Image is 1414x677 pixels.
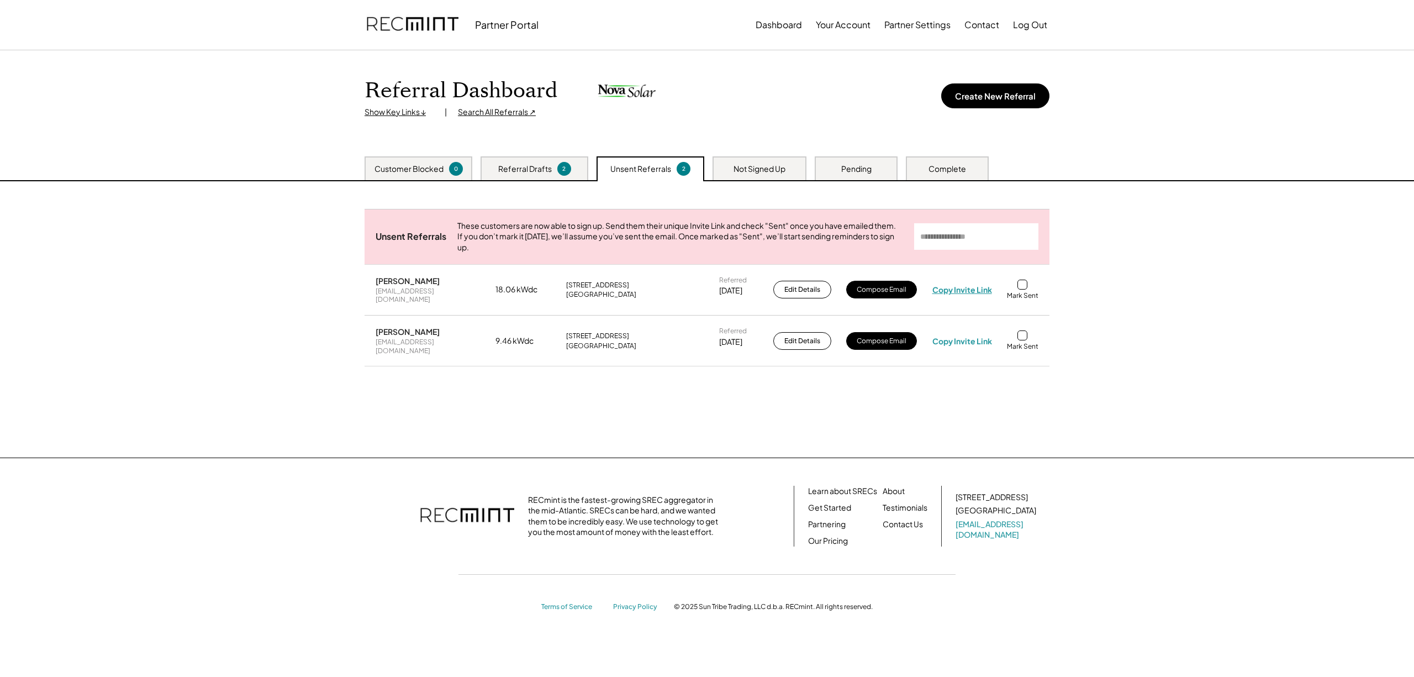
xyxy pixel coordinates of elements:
div: Mark Sent [1007,342,1038,351]
div: [DATE] [719,337,742,348]
a: Terms of Service [541,602,602,612]
a: Learn about SRECs [808,486,877,497]
button: Create New Referral [941,83,1049,108]
div: [STREET_ADDRESS] [566,281,629,290]
div: [EMAIL_ADDRESS][DOMAIN_NAME] [376,287,481,304]
div: These customers are now able to sign up. Send them their unique Invite Link and check "Sent" once... [457,221,903,253]
a: [EMAIL_ADDRESS][DOMAIN_NAME] [956,519,1038,540]
button: Contact [964,14,999,36]
div: Referral Drafts [498,164,552,175]
a: Get Started [808,502,851,513]
div: | [445,107,447,118]
div: 18.06 kWdc [495,284,551,295]
a: Privacy Policy [613,602,663,612]
div: 2 [678,165,689,173]
div: 2 [559,165,569,173]
div: 0 [451,165,461,173]
button: Edit Details [773,281,831,298]
div: Customer Blocked [374,164,444,175]
div: Copy Invite Link [932,285,992,295]
button: Edit Details [773,332,831,350]
div: Mark Sent [1007,291,1038,300]
div: [EMAIL_ADDRESS][DOMAIN_NAME] [376,338,481,355]
a: Testimonials [883,502,927,513]
div: Not Signed Up [734,164,785,175]
a: About [883,486,905,497]
div: Unsent Referrals [376,231,446,243]
div: Referred [719,327,747,335]
div: Search All Referrals ↗ [458,107,536,118]
img: nova-solar.png [596,84,657,98]
div: Complete [928,164,966,175]
div: [GEOGRAPHIC_DATA] [566,290,636,299]
div: 9.46 kWdc [495,335,551,347]
div: Pending [841,164,872,175]
button: Your Account [816,14,870,36]
div: [PERSON_NAME] [376,327,440,337]
div: [GEOGRAPHIC_DATA] [566,342,636,350]
button: Log Out [1013,14,1047,36]
div: Copy Invite Link [932,336,992,346]
button: Compose Email [846,281,917,298]
div: RECmint is the fastest-growing SREC aggregator in the mid-Atlantic. SRECs can be hard, and we wan... [528,495,724,538]
a: Our Pricing [808,536,848,547]
div: [STREET_ADDRESS] [956,492,1028,503]
div: [GEOGRAPHIC_DATA] [956,505,1036,516]
div: Show Key Links ↓ [365,107,434,118]
button: Partner Settings [884,14,951,36]
div: Unsent Referrals [610,164,671,175]
a: Contact Us [883,519,923,530]
div: © 2025 Sun Tribe Trading, LLC d.b.a. RECmint. All rights reserved. [674,602,873,611]
img: recmint-logotype%403x.png [420,497,514,536]
div: Referred [719,276,747,285]
div: [DATE] [719,285,742,296]
h1: Referral Dashboard [365,78,557,104]
div: [STREET_ADDRESS] [566,332,629,340]
button: Compose Email [846,332,917,350]
div: [PERSON_NAME] [376,276,440,286]
div: Partner Portal [475,18,539,31]
button: Dashboard [756,14,802,36]
a: Partnering [808,519,846,530]
img: recmint-logotype%403x.png [367,6,458,44]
